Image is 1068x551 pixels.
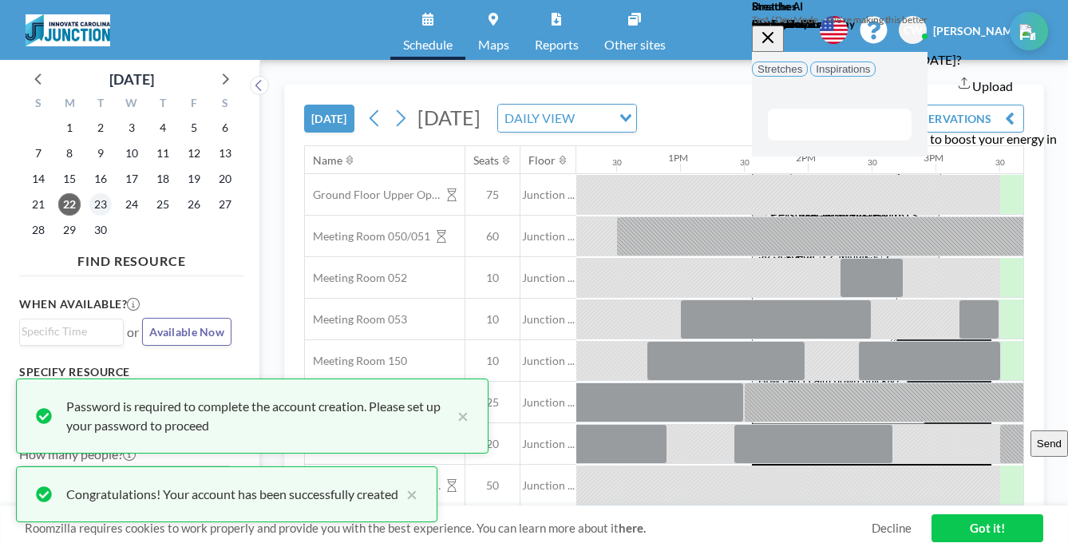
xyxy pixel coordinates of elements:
div: Search for option [498,105,636,132]
span: Friday, September 12, 2025 [183,142,205,165]
span: Meeting Room 050/051 [305,229,430,244]
h4: FIND RESOURCE [19,247,244,269]
span: Monday, September 8, 2025 [58,142,81,165]
span: 10 [465,354,520,368]
div: 30 [995,157,1005,168]
button: YOUR RESERVATIONS [864,105,1024,133]
span: 60 [465,229,520,244]
h3: Specify resource [19,365,231,379]
span: Junction ... [520,354,576,368]
span: Monday, September 29, 2025 [58,219,81,241]
div: 2PM [796,152,816,164]
span: Other sites [604,38,666,51]
div: [DATE] [109,68,154,90]
span: Saturday, September 13, 2025 [214,142,236,165]
span: Junction ... [520,437,576,451]
span: Thursday, September 11, 2025 [152,142,174,165]
span: Wednesday, September 10, 2025 [121,142,143,165]
span: 10 [465,271,520,285]
button: [DATE] [304,105,354,133]
button: - [193,466,212,493]
button: close [449,397,469,435]
div: W [117,94,148,115]
span: 50 [465,478,520,493]
span: Tuesday, September 23, 2025 [89,193,112,216]
span: Maps [478,38,509,51]
span: Wednesday, September 17, 2025 [121,168,143,190]
span: [DATE] [417,105,481,129]
span: Junction ... [520,312,576,327]
span: 25 [465,395,520,410]
span: Saturday, September 27, 2025 [214,193,236,216]
div: Seats [473,153,499,168]
span: Thursday, September 25, 2025 [152,193,174,216]
span: Junction ... [520,395,576,410]
div: T [147,94,178,115]
a: here. [619,521,646,535]
input: Search for option [22,323,114,340]
span: Thursday, September 4, 2025 [152,117,174,139]
div: 30 [740,157,750,168]
div: 30 [868,157,877,168]
label: How many people? [19,446,136,462]
span: Monday, September 15, 2025 [58,168,81,190]
a: Got it! [932,514,1043,542]
div: Congratulations! Your account has been successfully created [66,485,398,504]
span: Sunday, September 28, 2025 [27,219,49,241]
span: Wednesday, September 3, 2025 [121,117,143,139]
span: 20 [465,437,520,451]
span: Monday, September 1, 2025 [58,117,81,139]
a: Decline [872,521,912,536]
span: Tuesday, September 16, 2025 [89,168,112,190]
span: Friday, September 5, 2025 [183,117,205,139]
div: F [178,94,209,115]
input: Search for option [579,108,610,129]
div: Floor [528,153,556,168]
div: M [54,94,85,115]
span: Reports [535,38,579,51]
span: Friday, September 26, 2025 [183,193,205,216]
span: Monday, September 22, 2025 [58,193,81,216]
span: Tuesday, September 30, 2025 [89,219,112,241]
button: Available Now [142,318,231,346]
span: Ground Floor Upper Open Area [305,188,441,202]
span: Meeting Room 052 [305,271,407,285]
span: Sunday, September 21, 2025 [27,193,49,216]
div: Search for option [20,319,123,343]
img: organization-logo [26,14,110,46]
span: Junction ... [520,478,576,493]
span: DAILY VIEW [501,108,578,129]
div: 1PM [668,152,688,164]
div: Name [313,153,342,168]
span: Saturday, September 20, 2025 [214,168,236,190]
span: Tuesday, September 9, 2025 [89,142,112,165]
span: Friday, September 19, 2025 [183,168,205,190]
span: Sunday, September 14, 2025 [27,168,49,190]
span: Thursday, September 18, 2025 [152,168,174,190]
div: 30 [612,157,622,168]
span: Roomzilla requires cookies to work properly and provide you with the best experience. You can lea... [25,521,872,536]
span: Tuesday, September 2, 2025 [89,117,112,139]
span: Meeting Room 150 [305,354,407,368]
span: or [127,324,139,340]
span: Junction ... [520,271,576,285]
div: 3PM [924,152,943,164]
span: Sunday, September 7, 2025 [27,142,49,165]
span: Junction ... [520,188,576,202]
button: + [212,466,231,493]
span: Schedule [403,38,453,51]
div: T [85,94,117,115]
div: S [209,94,240,115]
span: Saturday, September 6, 2025 [214,117,236,139]
span: Available Now [149,325,224,339]
span: 10 [465,312,520,327]
span: Junction ... [520,229,576,244]
span: Meeting Room 053 [305,312,407,327]
span: Wednesday, September 24, 2025 [121,193,143,216]
div: Password is required to complete the account creation. Please set up your password to proceed [66,397,449,435]
span: 75 [465,188,520,202]
button: close [398,485,417,504]
div: S [23,94,54,115]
